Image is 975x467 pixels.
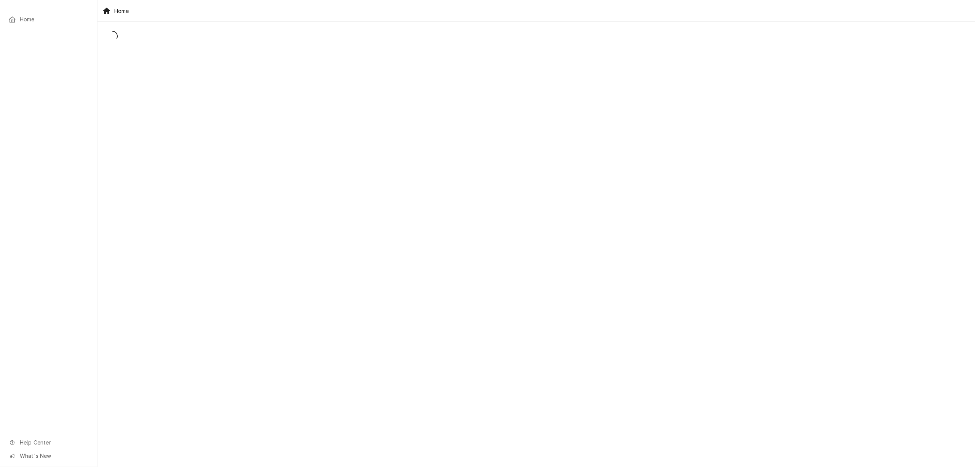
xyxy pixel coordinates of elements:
[20,438,88,446] span: Help Center
[20,452,88,460] span: What's New
[20,15,89,23] span: Home
[5,449,93,462] a: Go to What's New
[5,436,93,449] a: Go to Help Center
[107,29,118,45] span: Loading...
[5,13,93,26] a: Home
[97,22,975,54] div: Dashboard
